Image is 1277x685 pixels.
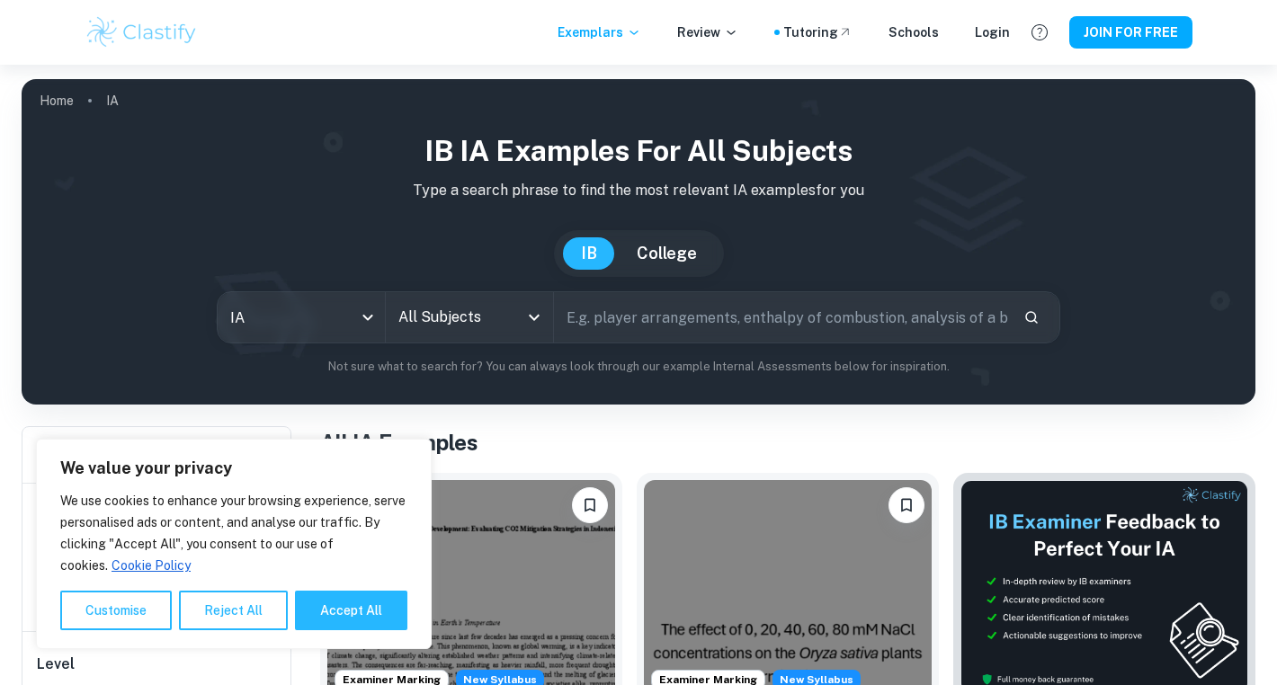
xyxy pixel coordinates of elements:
[563,237,615,270] button: IB
[554,292,1009,342] input: E.g. player arrangements, enthalpy of combustion, analysis of a big city...
[1016,302,1047,333] button: Search
[60,591,172,630] button: Customise
[60,490,407,576] p: We use cookies to enhance your browsing experience, serve personalised ads or content, and analys...
[36,439,432,649] div: We value your privacy
[36,358,1241,376] p: Not sure what to search for? You can always look through our example Internal Assessments below f...
[36,180,1241,201] p: Type a search phrase to find the most relevant IA examples for you
[619,237,715,270] button: College
[37,654,278,675] h6: Level
[179,591,288,630] button: Reject All
[783,22,853,42] a: Tutoring
[36,129,1241,173] h1: IB IA examples for all subjects
[320,426,1255,458] h1: All IA Examples
[85,14,199,50] img: Clastify logo
[572,487,608,523] button: Please log in to bookmark exemplars
[60,458,407,479] p: We value your privacy
[889,487,924,523] button: Please log in to bookmark exemplars
[1024,17,1055,48] button: Help and Feedback
[522,305,547,330] button: Open
[1069,16,1192,49] button: JOIN FOR FREE
[295,591,407,630] button: Accept All
[106,91,119,111] p: IA
[889,22,939,42] a: Schools
[22,79,1255,405] img: profile cover
[218,292,385,342] div: IA
[558,22,641,42] p: Exemplars
[40,88,74,113] a: Home
[111,557,192,574] a: Cookie Policy
[975,22,1010,42] a: Login
[677,22,738,42] p: Review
